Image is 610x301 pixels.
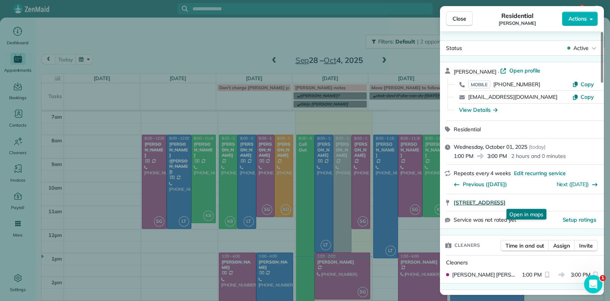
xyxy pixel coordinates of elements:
[446,259,468,266] span: Cleaners
[501,240,549,251] button: Time in and out
[493,81,540,88] span: [PHONE_NUMBER]
[453,15,466,23] span: Close
[452,271,519,278] span: [PERSON_NAME] [PERSON_NAME]
[454,170,511,177] span: Repeats every 4 weeks
[468,93,557,100] a: [EMAIL_ADDRESS][DOMAIN_NAME]
[572,93,594,101] button: Copy
[459,106,498,114] button: View Details
[557,181,589,188] a: Next ([DATE])
[496,69,501,75] span: ·
[600,275,606,281] span: 1
[454,68,496,75] span: [PERSON_NAME]
[499,20,536,26] span: [PERSON_NAME]
[514,169,566,177] span: Edit recurring service
[574,240,598,251] button: Invite
[454,199,506,206] span: [STREET_ADDRESS]
[468,80,540,88] a: MOBILE[PHONE_NUMBER]
[573,44,589,52] span: Active
[454,152,474,160] span: 1:00 PM
[463,180,507,188] span: Previous ([DATE])
[509,67,540,74] span: Open profile
[584,275,602,293] iframe: Intercom live chat
[454,143,527,150] span: Wednesday, October 01, 2025
[581,81,594,88] span: Copy
[454,199,599,206] a: [STREET_ADDRESS]
[571,271,591,278] span: 3:00 PM
[487,152,507,160] span: 3:00 PM
[454,241,480,249] span: Cleaners
[454,126,481,133] span: Residential
[548,240,575,251] button: Assign
[529,143,546,150] span: ( today )
[454,216,516,224] span: Service was not rated yet
[506,242,544,249] span: Time in and out
[500,67,540,74] a: Open profile
[468,80,490,89] span: MOBILE
[568,15,587,23] span: Actions
[522,271,542,278] span: 1:00 PM
[446,11,473,26] button: Close
[501,11,534,20] span: Residential
[506,209,546,220] p: Open in maps
[579,242,593,249] span: Invite
[454,180,507,188] button: Previous ([DATE])
[553,242,570,249] span: Assign
[557,180,598,188] button: Next ([DATE])
[563,216,597,224] button: Setup ratings
[581,93,594,100] span: Copy
[572,80,594,88] button: Copy
[511,152,565,160] p: 2 hours and 0 minutes
[446,45,462,52] span: Status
